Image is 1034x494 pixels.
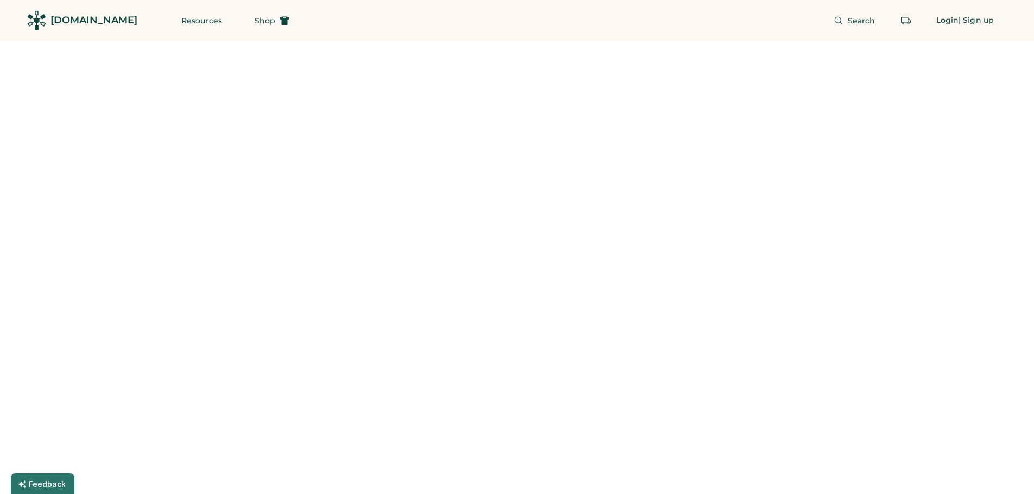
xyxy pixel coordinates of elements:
[242,10,302,31] button: Shop
[959,15,994,26] div: | Sign up
[27,11,46,30] img: Rendered Logo - Screens
[50,14,137,27] div: [DOMAIN_NAME]
[936,15,959,26] div: Login
[848,17,876,24] span: Search
[895,10,917,31] button: Retrieve an order
[168,10,235,31] button: Resources
[255,17,275,24] span: Shop
[821,10,889,31] button: Search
